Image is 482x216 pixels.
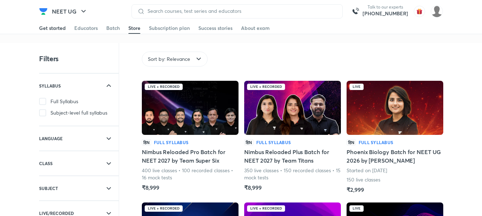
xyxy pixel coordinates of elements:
img: Company Logo [39,7,48,16]
h5: Nimbus Reloaded Pro Batch for NEET 2027 by Team Super Six [142,148,239,165]
p: हिN [244,139,253,146]
h6: Full Syllabus [359,139,393,146]
input: Search courses, test series and educators [145,8,337,14]
span: Subject-level full syllabus [50,109,107,116]
h5: ₹8,999 [142,183,159,192]
div: Get started [39,25,66,32]
img: avatar [414,6,425,17]
div: Batch [106,25,120,32]
img: Batch Thumbnail [347,81,443,135]
div: Live + Recorded [247,205,285,212]
h5: Nimbus Reloaded Plus Batch for NEET 2027 by Team Titans [244,148,341,165]
div: Store [128,25,140,32]
img: Shivendra Singh Parihar [431,5,443,17]
img: Batch Thumbnail [142,81,239,135]
h6: Full Syllabus [256,139,291,146]
span: Full Syllabus [50,98,78,105]
a: Batch [106,22,120,34]
div: Live + Recorded [145,84,183,90]
h6: LANGUAGE [39,135,63,142]
p: Talk to our experts [363,4,408,10]
h6: SUBJECT [39,185,58,192]
h6: CLASS [39,160,53,167]
p: 150 live classes [347,176,381,183]
p: Started on [DATE] [347,167,387,174]
p: हिN [347,139,356,146]
h4: Filters [39,54,59,63]
a: [PHONE_NUMBER] [363,10,408,17]
a: Get started [39,22,66,34]
span: Sort by: Relevance [148,56,190,63]
a: Success stories [198,22,232,34]
a: Store [128,22,140,34]
p: 400 live classes • 100 recorded classes • 16 mock tests [142,167,239,181]
p: 350 live classes • 150 recorded classes • 15 mock tests [244,167,341,181]
div: Live [349,84,364,90]
a: Subscription plan [149,22,190,34]
div: Subscription plan [149,25,190,32]
div: Live [349,205,364,212]
h5: Phoenix Biology Batch for NEET UG 2026 by [PERSON_NAME] [347,148,443,165]
div: Live + Recorded [247,84,285,90]
a: About exam [241,22,270,34]
h5: ₹8,999 [244,183,262,192]
div: Live + Recorded [145,205,183,212]
h5: ₹2,999 [347,185,364,194]
a: Educators [74,22,98,34]
img: Batch Thumbnail [244,81,341,135]
img: call-us [348,4,363,19]
div: About exam [241,25,270,32]
h6: SYLLABUS [39,82,61,89]
h6: Full Syllabus [154,139,188,146]
p: हिN [142,139,151,146]
div: Success stories [198,25,232,32]
div: Educators [74,25,98,32]
button: NEET UG [48,4,92,19]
